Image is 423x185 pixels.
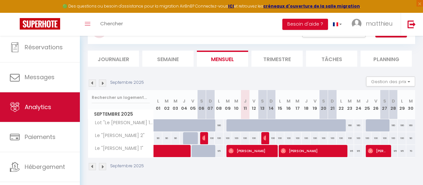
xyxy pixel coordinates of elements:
button: Besoin d'aide ? [282,19,328,30]
span: Hébergement [25,163,65,171]
abbr: L [340,98,342,104]
div: 100 [267,132,276,144]
div: 100 [319,132,328,144]
span: Septembre 2025 [88,109,153,119]
div: 100 [249,132,258,144]
span: Chercher [100,20,123,27]
abbr: J [244,98,247,104]
span: Messages [25,73,55,81]
abbr: L [218,98,220,104]
abbr: S [383,98,386,104]
abbr: J [305,98,308,104]
abbr: D [209,98,212,104]
div: 100 [276,132,285,144]
th: 02 [162,90,171,119]
img: logout [408,20,416,28]
div: 90 [154,132,163,144]
th: 13 [258,90,267,119]
th: 17 [293,90,302,119]
th: 06 [197,90,206,119]
abbr: V [314,98,317,104]
th: 18 [302,90,311,119]
span: Lot "Le [PERSON_NAME] 1 et 2" [89,119,155,127]
abbr: M [357,98,361,104]
abbr: M [295,98,299,104]
div: 100 [223,132,232,144]
th: 10 [232,90,241,119]
input: Rechercher un logement... [92,92,150,104]
div: 95 [345,145,354,157]
span: Le "[PERSON_NAME] 1" [89,145,145,152]
th: 30 [406,90,415,119]
abbr: M [165,98,169,104]
th: 01 [154,90,163,119]
div: 100 [241,132,250,144]
p: Septembre 2025 [110,80,144,86]
div: 100 [363,132,372,144]
div: 95 [389,145,398,157]
th: 12 [249,90,258,119]
div: 100 [337,132,345,144]
button: Ouvrir le widget de chat LiveChat [5,3,25,22]
div: 100 [354,132,363,144]
abbr: M [348,98,352,104]
abbr: M [287,98,291,104]
th: 07 [206,90,215,119]
abbr: M [234,98,238,104]
img: Super Booking [20,18,60,30]
li: Semaine [142,51,194,67]
div: 95 [398,145,407,157]
span: [PERSON_NAME] [281,145,343,157]
div: 160 [406,119,415,131]
li: Trimestre [251,51,303,67]
div: 100 [215,132,223,144]
abbr: J [366,98,368,104]
div: 100 [302,132,311,144]
th: 11 [241,90,250,119]
th: 23 [345,90,354,119]
abbr: S [200,98,203,104]
a: Chercher [95,13,128,36]
div: 100 [371,132,380,144]
div: 160 [345,119,354,131]
img: ... [352,19,362,29]
th: 19 [311,90,319,119]
th: 21 [328,90,337,119]
div: 100 [398,132,407,144]
abbr: V [252,98,255,104]
div: 90 [406,132,415,144]
span: Réservations [25,43,63,51]
th: 15 [276,90,285,119]
abbr: M [174,98,177,104]
div: 90 [162,132,171,144]
div: 160 [389,119,398,131]
th: 29 [398,90,407,119]
span: [PERSON_NAME] [202,132,205,144]
th: 16 [284,90,293,119]
li: Journalier [88,51,139,67]
div: 70 [406,145,415,157]
a: ICI [228,3,234,9]
span: Analytics [25,103,51,111]
div: 100 [284,132,293,144]
abbr: D [331,98,334,104]
abbr: L [279,98,281,104]
div: 100 [311,132,319,144]
th: 25 [363,90,372,119]
div: 100 [380,132,389,144]
abbr: L [401,98,403,104]
span: [PERSON_NAME] [263,132,266,144]
abbr: L [157,98,159,104]
div: 100 [328,132,337,144]
abbr: D [270,98,273,104]
li: Planning [361,51,412,67]
span: Paiements [25,133,56,141]
th: 20 [319,90,328,119]
th: 05 [189,90,198,119]
th: 22 [337,90,345,119]
th: 24 [354,90,363,119]
a: créneaux d'ouverture de la salle migration [263,3,360,9]
th: 27 [380,90,389,119]
th: 26 [371,90,380,119]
